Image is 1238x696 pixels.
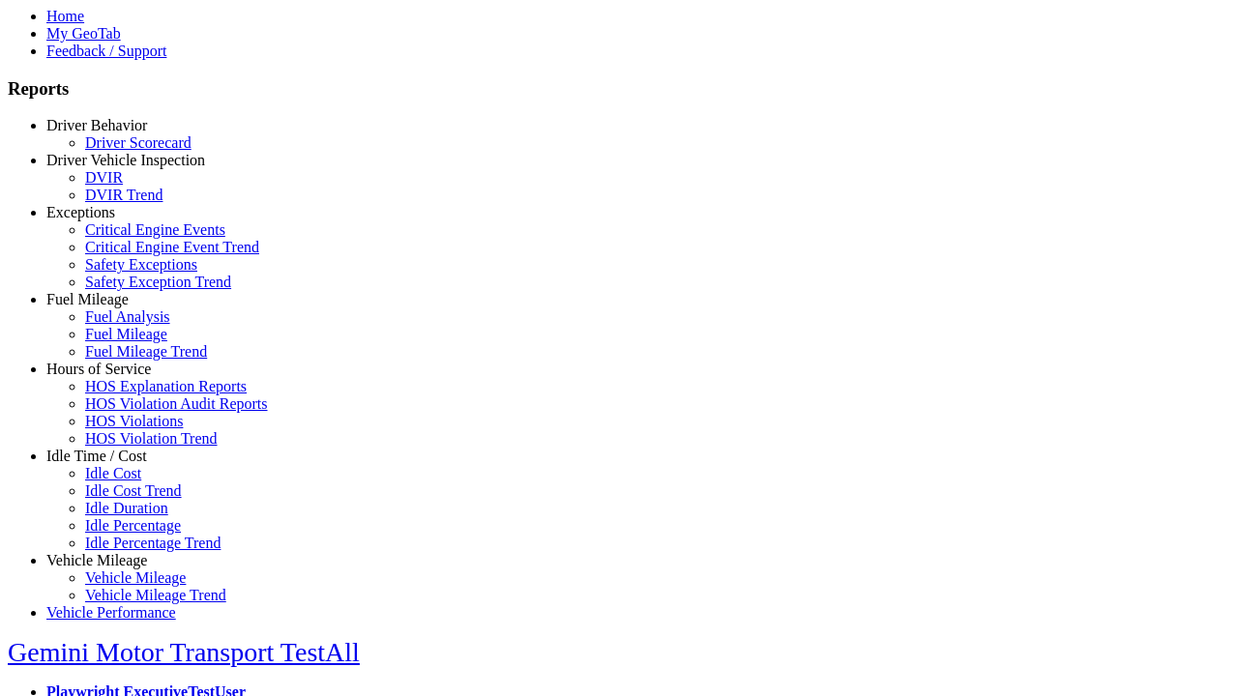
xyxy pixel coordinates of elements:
a: Fuel Mileage [46,291,129,307]
a: Exceptions [46,204,115,220]
a: Safety Exceptions [85,256,197,273]
a: Idle Cost Trend [85,482,182,499]
a: Vehicle Mileage [46,552,147,568]
a: Idle Percentage Trend [85,535,221,551]
a: HOS Violations [85,413,183,429]
a: Idle Duration [85,500,168,516]
a: Idle Time / Cost [46,448,147,464]
a: My GeoTab [46,25,121,42]
a: Vehicle Performance [46,604,176,621]
a: Fuel Mileage [85,326,167,342]
a: Vehicle Mileage [85,569,186,586]
a: Home [46,8,84,24]
a: DVIR [85,169,123,186]
a: Fuel Mileage Trend [85,343,207,360]
a: HOS Violation Audit Reports [85,395,268,412]
h3: Reports [8,78,1230,100]
a: Idle Cost [85,465,141,481]
a: Hours of Service [46,361,151,377]
a: Fuel Analysis [85,308,170,325]
a: Idle Percentage [85,517,181,534]
a: Driver Scorecard [85,134,192,151]
a: Critical Engine Event Trend [85,239,259,255]
a: Driver Vehicle Inspection [46,152,205,168]
a: Feedback / Support [46,43,166,59]
a: HOS Explanation Reports [85,378,247,394]
a: Safety Exception Trend [85,274,231,290]
a: Vehicle Mileage Trend [85,587,226,603]
a: Gemini Motor Transport TestAll [8,637,360,667]
a: HOS Violation Trend [85,430,218,447]
a: DVIR Trend [85,187,162,203]
a: Driver Behavior [46,117,147,133]
a: Critical Engine Events [85,221,225,238]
